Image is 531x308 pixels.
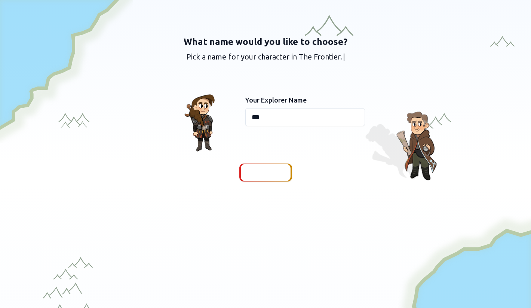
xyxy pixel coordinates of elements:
[171,94,228,152] img: Character
[245,95,365,105] label: Your Explorer Name
[343,52,345,61] span: |
[239,164,292,182] button: Continue
[140,36,391,48] h2: What name would you like to choose?
[140,51,391,63] p: Pick a name for your character in The Frontier.
[251,167,280,178] span: Continue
